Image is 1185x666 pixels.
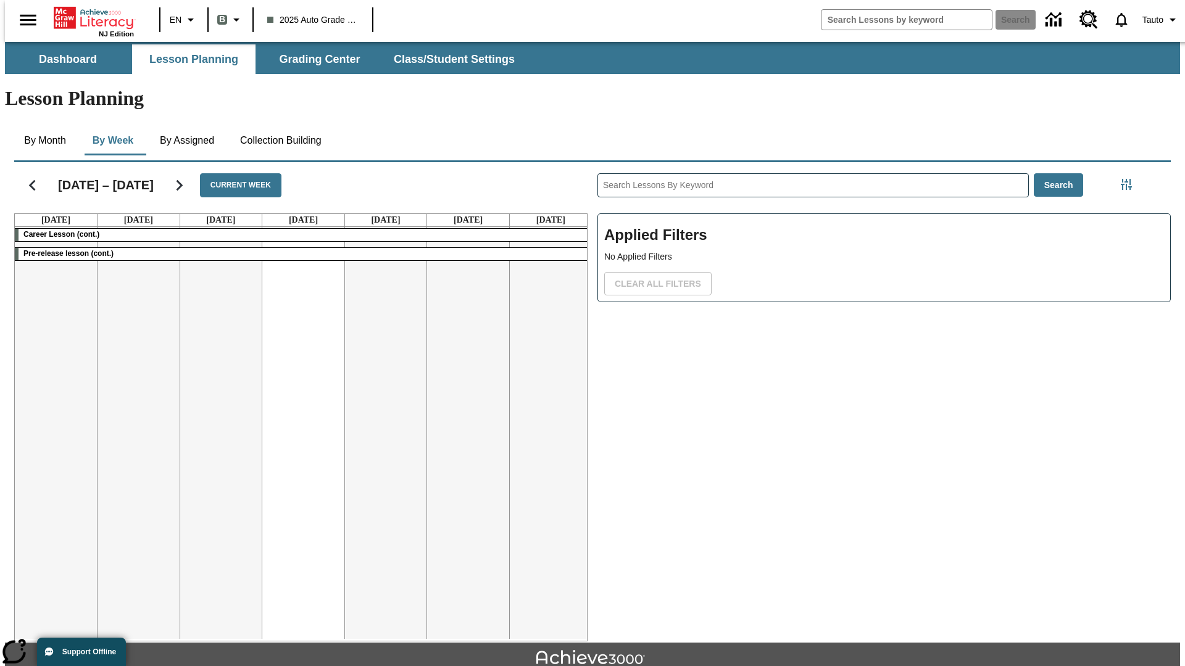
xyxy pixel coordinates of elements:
button: Open side menu [10,2,46,38]
div: Applied Filters [597,213,1171,302]
button: Profile/Settings [1137,9,1185,31]
button: By Month [14,126,76,155]
a: September 25, 2025 [286,214,320,226]
button: Current Week [200,173,281,197]
span: Support Offline [62,647,116,656]
button: Class/Student Settings [384,44,525,74]
button: By Week [82,126,144,155]
div: Home [54,4,134,38]
a: September 28, 2025 [534,214,568,226]
span: NJ Edition [99,30,134,38]
a: September 23, 2025 [122,214,156,226]
p: No Applied Filters [604,250,1164,263]
span: B [219,12,225,27]
div: Career Lesson (cont.) [15,229,592,241]
button: Collection Building [230,126,331,155]
button: Search [1034,173,1084,197]
button: Lesson Planning [132,44,256,74]
button: By Assigned [150,126,224,155]
span: Lesson Planning [149,52,238,67]
a: Data Center [1038,3,1072,37]
span: 2025 Auto Grade 1 B [267,14,359,27]
div: Calendar [4,157,588,641]
button: Previous [17,170,48,201]
button: Language: EN, Select a language [164,9,204,31]
span: Class/Student Settings [394,52,515,67]
h1: Lesson Planning [5,87,1180,110]
span: Career Lesson (cont.) [23,230,99,239]
a: September 24, 2025 [204,214,238,226]
a: September 27, 2025 [451,214,485,226]
span: Grading Center [279,52,360,67]
input: search field [821,10,992,30]
button: Filters Side menu [1114,172,1139,197]
a: September 26, 2025 [368,214,402,226]
div: Pre-release lesson (cont.) [15,248,592,260]
span: EN [170,14,181,27]
button: Next [164,170,195,201]
input: Search Lessons By Keyword [598,174,1028,197]
button: Dashboard [6,44,130,74]
div: Search [588,157,1171,641]
a: Notifications [1105,4,1137,36]
button: Support Offline [37,638,126,666]
a: September 22, 2025 [39,214,73,226]
div: SubNavbar [5,42,1180,74]
h2: [DATE] – [DATE] [58,178,154,192]
button: Boost Class color is gray green. Change class color [212,9,249,31]
div: SubNavbar [5,44,526,74]
span: Tauto [1142,14,1163,27]
span: Pre-release lesson (cont.) [23,249,114,258]
button: Grading Center [258,44,381,74]
span: Dashboard [39,52,97,67]
h2: Applied Filters [604,220,1164,250]
a: Home [54,6,134,30]
a: Resource Center, Will open in new tab [1072,3,1105,36]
